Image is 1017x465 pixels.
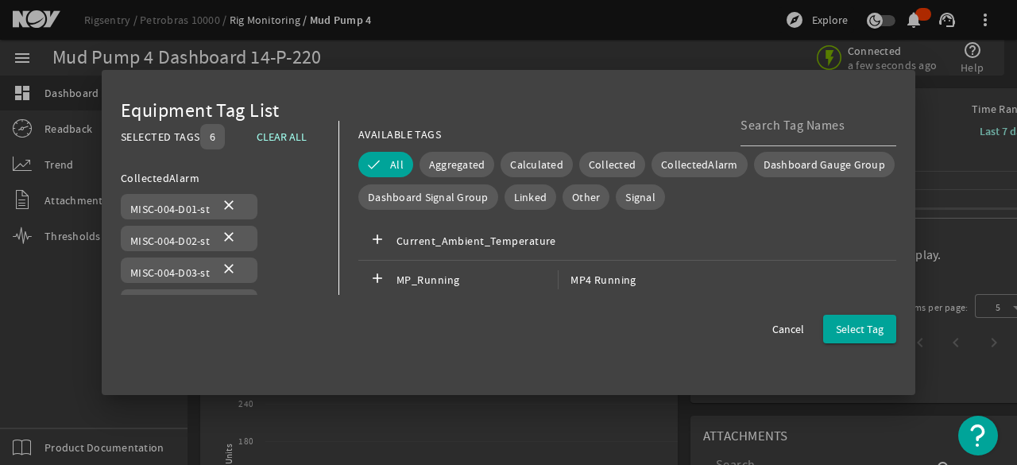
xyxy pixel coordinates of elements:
div: SELECTED TAGS [121,127,200,146]
mat-icon: close [219,293,238,312]
span: Current_Ambient_Temperature [396,231,558,250]
div: Equipment Tag List [121,102,896,121]
span: Other [572,189,600,205]
span: CLEAR ALL [257,127,307,146]
mat-icon: close [219,197,238,216]
span: Select Tag [836,321,884,337]
span: Collected [589,157,636,172]
button: Cancel [760,315,817,343]
button: CLEAR ALL [244,122,319,151]
span: MISC-004-D02-st [130,234,210,248]
button: Open Resource Center [958,416,998,455]
span: MP_Running [396,270,558,289]
span: MISC-004-D03-st [130,265,210,280]
mat-icon: close [219,229,238,248]
span: Cancel [772,321,804,337]
span: Dashboard Signal Group [368,189,489,205]
span: Dashboard Gauge Group [764,157,885,172]
span: MISC-004-D01-st [130,202,210,216]
mat-icon: add [368,270,387,289]
span: Linked [514,189,547,205]
span: MP4 Running [558,270,636,289]
span: 6 [210,129,215,145]
input: Search Tag Names [741,116,884,135]
span: Signal [625,189,655,205]
span: All [390,157,404,172]
mat-icon: close [219,261,238,280]
span: Calculated [510,157,563,172]
div: CollectedAlarm [121,169,319,188]
span: Aggregated [429,157,485,172]
mat-icon: add [368,231,387,250]
span: CollectedAlarm [661,157,738,172]
button: Select Tag [823,315,896,343]
div: AVAILABLE TAGS [358,125,441,144]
